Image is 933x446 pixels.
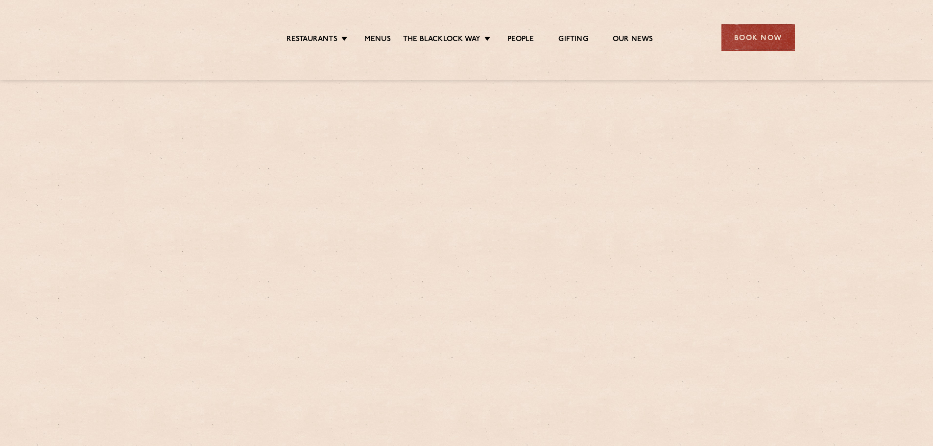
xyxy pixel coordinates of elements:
[721,24,795,51] div: Book Now
[558,35,588,46] a: Gifting
[364,35,391,46] a: Menus
[507,35,534,46] a: People
[139,9,223,66] img: svg%3E
[403,35,480,46] a: The Blacklock Way
[287,35,337,46] a: Restaurants
[613,35,653,46] a: Our News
